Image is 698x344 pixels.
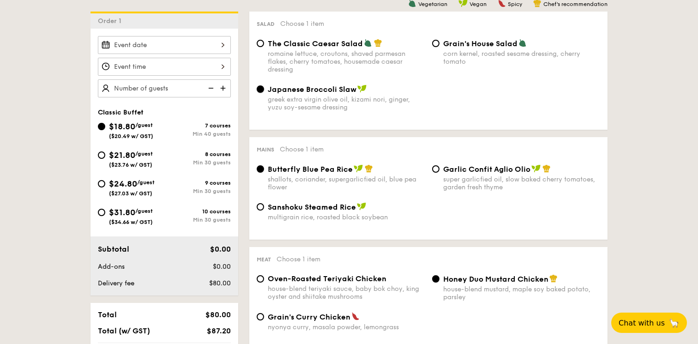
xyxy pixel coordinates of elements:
div: greek extra virgin olive oil, kizami nori, ginger, yuzu soy-sesame dressing [268,96,425,111]
button: Chat with us🦙 [611,313,687,333]
img: icon-vegetarian.fe4039eb.svg [364,39,372,47]
span: Sanshoku Steamed Rice [268,203,356,211]
span: Total (w/ GST) [98,326,150,335]
img: icon-reduce.1d2dbef1.svg [203,79,217,97]
span: Meat [257,256,271,263]
span: The Classic Caesar Salad [268,39,363,48]
span: ($27.03 w/ GST) [109,190,152,197]
span: Total [98,310,117,319]
span: /guest [137,179,155,186]
span: /guest [135,122,153,128]
img: icon-chef-hat.a58ddaea.svg [365,164,373,173]
div: nyonya curry, masala powder, lemongrass [268,323,425,331]
img: icon-chef-hat.a58ddaea.svg [542,164,551,173]
span: /guest [135,208,153,214]
img: icon-vegan.f8ff3823.svg [357,84,367,93]
span: Grain's House Salad [443,39,517,48]
span: Oven-Roasted Teriyaki Chicken [268,274,386,283]
span: Honey Duo Mustard Chicken [443,275,548,284]
input: Number of guests [98,79,231,97]
span: Classic Buffet [98,109,144,116]
span: ($23.76 w/ GST) [109,162,152,168]
div: shallots, coriander, supergarlicfied oil, blue pea flower [268,175,425,191]
input: Garlic Confit Aglio Oliosuper garlicfied oil, slow baked cherry tomatoes, garden fresh thyme [432,165,439,173]
span: Chef's recommendation [543,1,608,7]
span: Order 1 [98,17,125,25]
div: 8 courses [164,151,231,157]
div: Min 30 guests [164,188,231,194]
input: Grain's Curry Chickennyonya curry, masala powder, lemongrass [257,313,264,320]
img: icon-spicy.37a8142b.svg [351,312,360,320]
input: Japanese Broccoli Slawgreek extra virgin olive oil, kizami nori, ginger, yuzu soy-sesame dressing [257,85,264,93]
span: $87.20 [207,326,231,335]
input: Event time [98,58,231,76]
div: house-blend teriyaki sauce, baby bok choy, king oyster and shiitake mushrooms [268,285,425,301]
span: Choose 1 item [280,145,324,153]
img: icon-add.58712e84.svg [217,79,231,97]
div: house-blend mustard, maple soy baked potato, parsley [443,285,600,301]
span: Subtotal [98,245,129,253]
img: icon-vegan.f8ff3823.svg [354,164,363,173]
input: Event date [98,36,231,54]
span: Delivery fee [98,279,134,287]
div: Min 30 guests [164,159,231,166]
div: Min 40 guests [164,131,231,137]
span: Mains [257,146,274,153]
div: 7 courses [164,122,231,129]
span: $80.00 [209,279,231,287]
span: $0.00 [213,263,231,271]
span: Choose 1 item [277,255,320,263]
input: Butterfly Blue Pea Riceshallots, coriander, supergarlicfied oil, blue pea flower [257,165,264,173]
span: $0.00 [210,245,231,253]
div: Min 30 guests [164,217,231,223]
span: Vegetarian [418,1,447,7]
div: super garlicfied oil, slow baked cherry tomatoes, garden fresh thyme [443,175,600,191]
img: icon-chef-hat.a58ddaea.svg [374,39,382,47]
img: icon-vegan.f8ff3823.svg [357,202,366,211]
input: Grain's House Saladcorn kernel, roasted sesame dressing, cherry tomato [432,40,439,47]
span: 🦙 [668,318,680,328]
div: corn kernel, roasted sesame dressing, cherry tomato [443,50,600,66]
span: ($20.49 w/ GST) [109,133,153,139]
span: Grain's Curry Chicken [268,313,350,321]
span: Salad [257,21,275,27]
div: romaine lettuce, croutons, shaved parmesan flakes, cherry tomatoes, housemade caesar dressing [268,50,425,73]
span: $31.80 [109,207,135,217]
span: $18.80 [109,121,135,132]
input: $31.80/guest($34.66 w/ GST)10 coursesMin 30 guests [98,209,105,216]
div: 9 courses [164,180,231,186]
span: Garlic Confit Aglio Olio [443,165,530,174]
input: Sanshoku Steamed Ricemultigrain rice, roasted black soybean [257,203,264,211]
span: Chat with us [619,319,665,327]
div: multigrain rice, roasted black soybean [268,213,425,221]
img: icon-chef-hat.a58ddaea.svg [549,274,558,283]
span: Japanese Broccoli Slaw [268,85,356,94]
div: 10 courses [164,208,231,215]
span: Choose 1 item [280,20,324,28]
span: $21.80 [109,150,135,160]
input: $21.80/guest($23.76 w/ GST)8 coursesMin 30 guests [98,151,105,159]
span: $24.80 [109,179,137,189]
span: ($34.66 w/ GST) [109,219,153,225]
span: Spicy [508,1,522,7]
span: /guest [135,151,153,157]
input: $18.80/guest($20.49 w/ GST)7 coursesMin 40 guests [98,123,105,130]
input: Oven-Roasted Teriyaki Chickenhouse-blend teriyaki sauce, baby bok choy, king oyster and shiitake ... [257,275,264,283]
input: The Classic Caesar Saladromaine lettuce, croutons, shaved parmesan flakes, cherry tomatoes, house... [257,40,264,47]
img: icon-vegetarian.fe4039eb.svg [518,39,527,47]
img: icon-vegan.f8ff3823.svg [531,164,541,173]
span: Butterfly Blue Pea Rice [268,165,353,174]
span: $80.00 [205,310,231,319]
input: $24.80/guest($27.03 w/ GST)9 coursesMin 30 guests [98,180,105,187]
input: Honey Duo Mustard Chickenhouse-blend mustard, maple soy baked potato, parsley [432,275,439,283]
span: Add-ons [98,263,125,271]
span: Vegan [469,1,487,7]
